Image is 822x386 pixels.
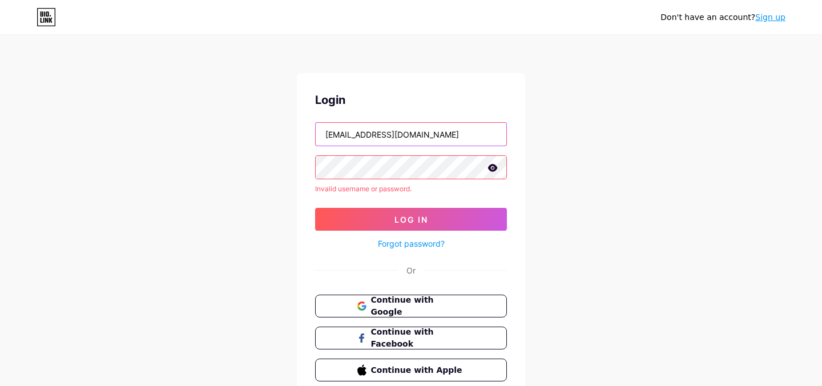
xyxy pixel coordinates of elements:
span: Continue with Facebook [371,326,465,350]
button: Continue with Facebook [315,327,507,349]
button: Continue with Google [315,295,507,317]
div: Invalid username or password. [315,184,507,194]
a: Sign up [755,13,785,22]
button: Log In [315,208,507,231]
div: Login [315,91,507,108]
span: Log In [394,215,428,224]
button: Continue with Apple [315,359,507,381]
span: Continue with Google [371,294,465,318]
a: Forgot password? [378,238,445,250]
span: Continue with Apple [371,364,465,376]
div: Don't have an account? [660,11,785,23]
div: Or [406,264,416,276]
input: Username [316,123,506,146]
